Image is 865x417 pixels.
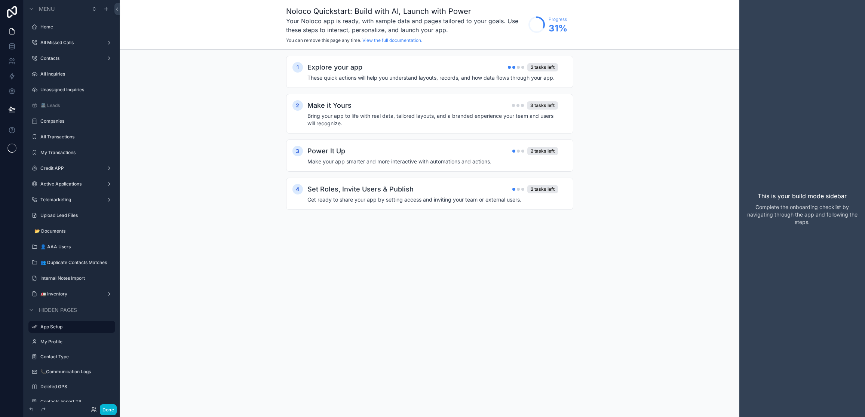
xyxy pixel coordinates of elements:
[100,404,117,415] button: Done
[40,134,114,140] label: All Transactions
[362,37,422,43] a: View the full documentation.
[40,102,114,108] label: 📇 Leads
[40,150,114,156] label: My Transactions
[40,260,114,266] label: 👥 Duplicate Contacts Matches
[40,384,114,390] label: Deleted GPS
[40,87,114,93] label: Unassigned Inquiries
[286,6,525,16] h1: Noloco Quickstart: Build with AI, Launch with Power
[40,275,114,281] label: Internal Notes Import
[40,212,114,218] label: Upload Lead Files
[549,22,567,34] span: 31 %
[40,165,103,171] label: Credit APP
[286,16,525,34] h3: Your Noloco app is ready, with sample data and pages tailored to your goals. Use these steps to i...
[40,118,114,124] label: Companies
[40,244,114,250] label: 👤 AAA Users
[286,37,361,43] span: You can remove this page any time.
[39,5,55,13] span: Menu
[40,197,103,203] label: Telemarketing
[40,339,114,345] label: My Profile
[34,228,114,234] label: 📂 Documents
[40,354,114,360] label: Contact Type
[40,181,103,187] label: Active Applications
[40,55,103,61] label: Contacts
[40,40,103,46] label: All Missed Calls
[40,291,103,297] label: 🚛 Inventory
[40,24,114,30] label: Home
[40,399,114,405] label: Contacts Import TP
[40,369,114,375] label: 📞Communication Logs
[39,306,77,314] span: Hidden pages
[549,16,567,22] span: Progress
[758,191,847,200] p: This is your build mode sidebar
[40,324,111,330] label: App Setup
[745,203,859,226] p: Complete the onboarding checklist by navigating through the app and following the steps.
[40,71,114,77] label: All Inquiries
